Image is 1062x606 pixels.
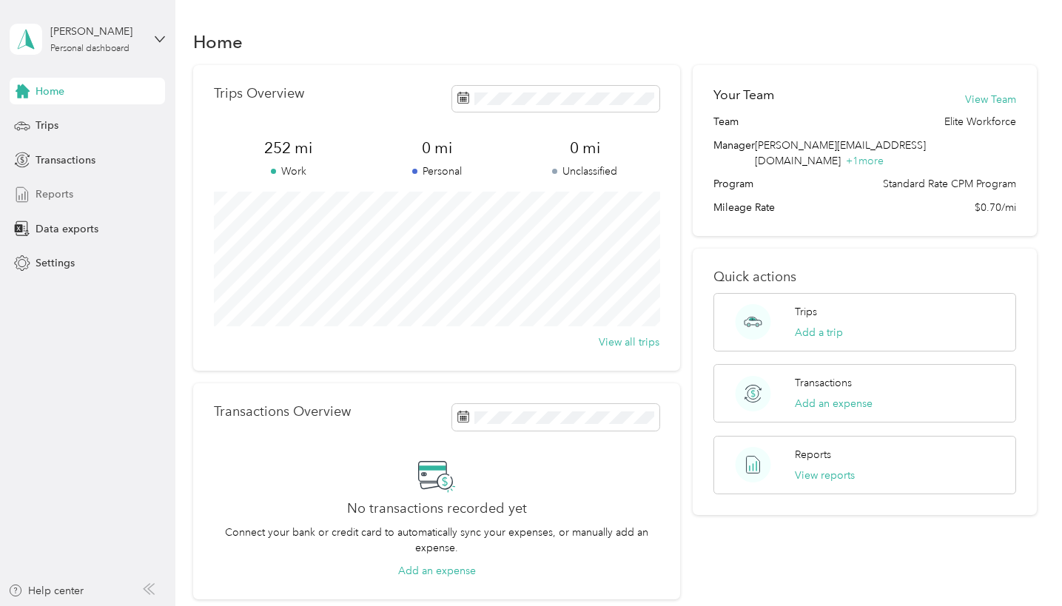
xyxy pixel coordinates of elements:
[713,269,1015,285] p: Quick actions
[795,468,855,483] button: View reports
[979,523,1062,606] iframe: Everlance-gr Chat Button Frame
[8,583,84,599] button: Help center
[36,152,95,168] span: Transactions
[713,176,753,192] span: Program
[398,563,476,579] button: Add an expense
[214,86,304,101] p: Trips Overview
[795,375,852,391] p: Transactions
[713,138,755,169] span: Manager
[214,404,351,420] p: Transactions Overview
[795,304,817,320] p: Trips
[193,34,243,50] h1: Home
[965,92,1016,107] button: View Team
[713,114,739,129] span: Team
[755,139,926,167] span: [PERSON_NAME][EMAIL_ADDRESS][DOMAIN_NAME]
[944,114,1016,129] span: Elite Workforce
[36,84,64,99] span: Home
[883,176,1016,192] span: Standard Rate CPM Program
[347,501,527,516] h2: No transactions recorded yet
[363,138,511,158] span: 0 mi
[795,396,873,411] button: Add an expense
[36,118,58,133] span: Trips
[36,186,73,202] span: Reports
[975,200,1016,215] span: $0.70/mi
[214,525,659,556] p: Connect your bank or credit card to automatically sync your expenses, or manually add an expense.
[846,155,884,167] span: + 1 more
[363,164,511,179] p: Personal
[36,255,75,271] span: Settings
[713,200,775,215] span: Mileage Rate
[599,334,659,350] button: View all trips
[50,24,143,39] div: [PERSON_NAME]
[511,164,659,179] p: Unclassified
[795,325,843,340] button: Add a trip
[36,221,98,237] span: Data exports
[795,447,831,462] p: Reports
[50,44,130,53] div: Personal dashboard
[713,86,774,104] h2: Your Team
[214,138,362,158] span: 252 mi
[214,164,362,179] p: Work
[511,138,659,158] span: 0 mi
